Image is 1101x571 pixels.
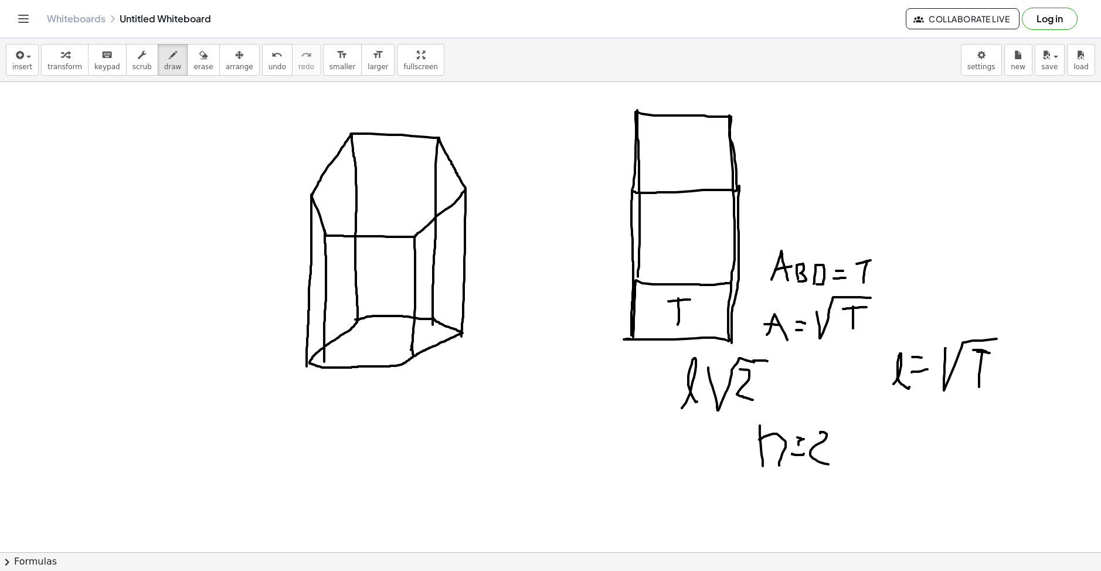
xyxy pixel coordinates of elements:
span: new [1011,63,1025,71]
button: save [1035,44,1065,76]
span: erase [193,63,213,71]
i: keyboard [101,48,113,62]
span: Collaborate Live [916,13,1010,24]
a: Whiteboards [47,13,106,25]
span: arrange [226,63,253,71]
button: draw [158,44,188,76]
span: fullscreen [403,63,437,71]
i: format_size [372,48,383,62]
span: scrub [132,63,152,71]
span: larger [368,63,388,71]
button: format_sizesmaller [323,44,362,76]
button: keyboardkeypad [88,44,127,76]
button: format_sizelarger [361,44,395,76]
button: scrub [126,44,158,76]
span: insert [12,63,32,71]
span: settings [967,63,995,71]
span: smaller [329,63,355,71]
span: draw [164,63,182,71]
button: new [1004,44,1032,76]
span: keypad [94,63,120,71]
span: undo [269,63,286,71]
span: load [1073,63,1089,71]
i: format_size [337,48,348,62]
button: redoredo [292,44,321,76]
span: transform [47,63,82,71]
button: settings [961,44,1002,76]
button: transform [41,44,89,76]
button: fullscreen [397,44,444,76]
button: load [1067,44,1095,76]
button: erase [187,44,219,76]
i: redo [301,48,312,62]
span: save [1041,63,1058,71]
button: undoundo [262,44,293,76]
button: Toggle navigation [14,9,33,28]
span: redo [298,63,314,71]
button: Log in [1022,8,1078,30]
i: undo [271,48,283,62]
button: insert [6,44,39,76]
button: arrange [219,44,260,76]
button: Collaborate Live [906,8,1020,29]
